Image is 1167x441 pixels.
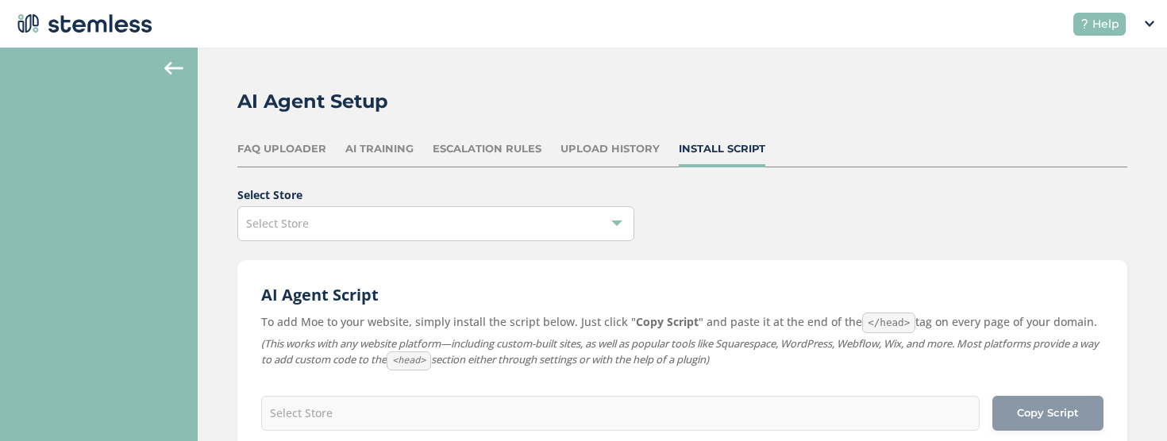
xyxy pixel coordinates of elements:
[560,141,660,157] div: Upload History
[1080,19,1089,29] img: icon-help-white-03924b79.svg
[1088,365,1167,441] iframe: Chat Widget
[237,141,326,157] div: FAQ Uploader
[164,62,183,75] img: icon-arrow-back-accent-c549486e.svg
[679,141,765,157] div: Install Script
[237,87,388,116] h2: AI Agent Setup
[237,186,1127,203] label: Select Store
[13,8,152,40] img: logo-dark-0685b13c.svg
[261,313,1103,333] label: To add Moe to your website, simply install the script below. Just click " " and paste it at the e...
[387,351,431,370] code: <head>
[433,141,541,157] div: Escalation Rules
[261,336,1103,370] label: (This works with any website platform—including custom-built sites, as well as popular tools like...
[1145,21,1154,27] img: icon_down-arrow-small-66adaf34.svg
[636,314,699,329] strong: Copy Script
[1092,16,1119,33] span: Help
[345,141,414,157] div: AI Training
[862,313,915,333] code: </head>
[261,284,1103,306] h2: AI Agent Script
[246,216,309,231] span: Select Store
